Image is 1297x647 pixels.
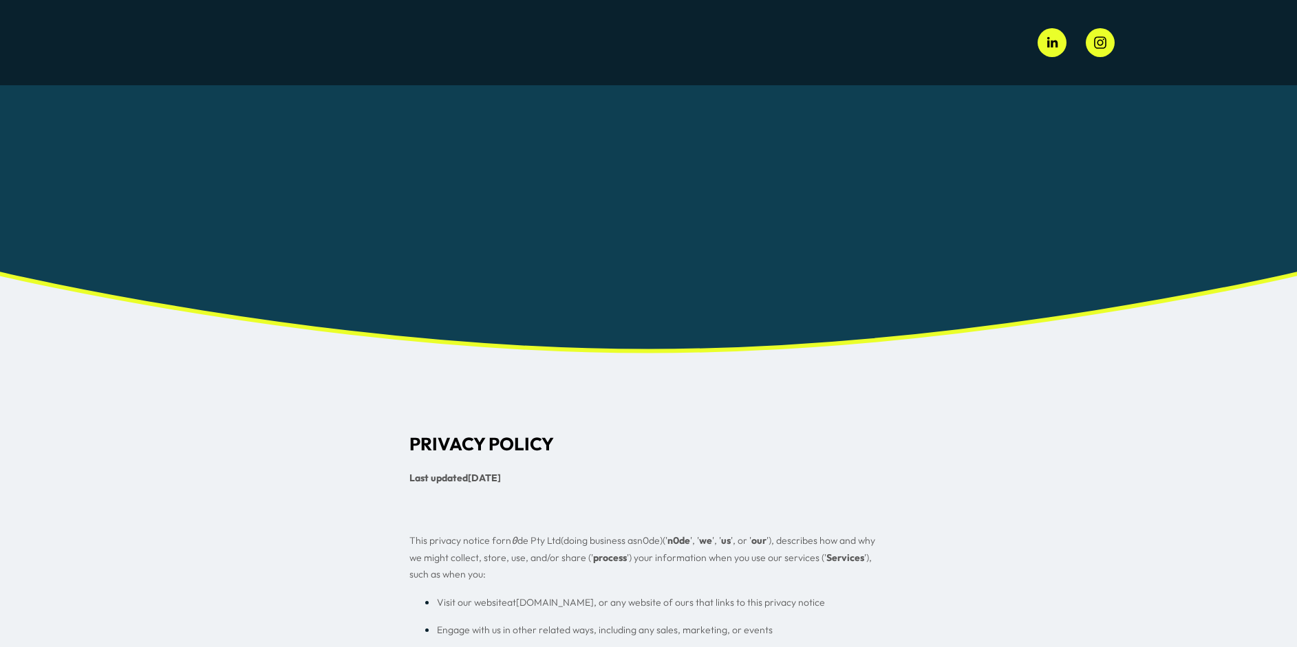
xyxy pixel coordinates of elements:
bdt: n0de [637,534,660,547]
strong: Services [826,551,864,564]
bdt: , or any website of ours that links to this privacy notice [594,596,825,608]
a: Instagram [1086,28,1115,57]
bdt: [DOMAIN_NAME] [516,596,594,608]
a: LinkedIn [1038,28,1066,57]
strong: our [751,534,767,547]
span: This privacy notice for ( ' ', ' ', ' ', or ' ' [409,534,768,547]
bdt: PRIVACY POLICY [409,432,554,455]
strong: n0de [667,534,690,547]
span: Last updated [409,472,501,484]
span: ), describes how and why we might collect, store, use, and/or share ( ' ' ) your information when... [409,534,875,580]
bdt: n de Pty Ltd (doing business as ) [506,534,662,547]
strong: we [699,534,712,547]
span: Visit our website at [437,596,825,608]
strong: us [721,534,731,547]
span: Engage with us in other related ways, including any sales, marketing, or events [437,624,773,636]
bdt: [DATE] [468,472,501,484]
strong: process [593,551,627,564]
em: 0 [511,535,517,546]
